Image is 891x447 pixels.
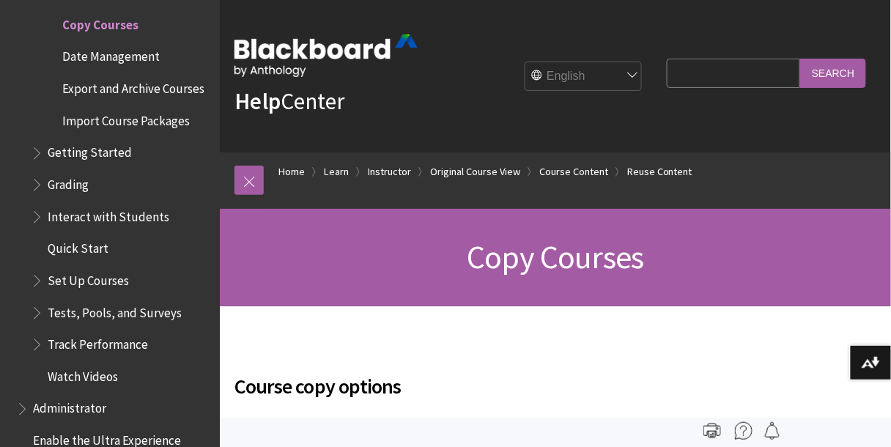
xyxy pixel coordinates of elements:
span: Copy Course Materials into a New Course [234,416,467,433]
span: Date Management [62,45,160,64]
span: Set Up Courses [48,268,129,288]
span: Administrator [33,396,106,416]
a: Original Course View [430,163,520,181]
a: Learn [324,163,349,181]
span: Tests, Pools, and Surveys [48,300,182,320]
a: Home [278,163,305,181]
img: More help [735,422,753,440]
strong: Help [234,86,281,116]
select: Site Language Selector [525,62,643,92]
a: Reuse Content [627,163,692,181]
span: Track Performance [48,332,148,352]
span: Course copy options [234,371,659,402]
span: Interact with Students [48,204,169,224]
a: Course Content [539,163,608,181]
span: Quick Start [48,236,108,256]
img: Print [703,422,721,440]
span: Import Course Packages [62,108,190,128]
img: Follow this page [764,422,781,440]
span: Copy Courses [467,237,643,277]
span: Grading [48,172,89,192]
img: Blackboard by Anthology [234,34,418,77]
a: Instructor [368,163,411,181]
span: Watch Videos [48,364,118,384]
span: Copy Courses [62,12,138,32]
a: HelpCenter [234,86,344,116]
span: Export and Archive Courses [62,76,204,96]
input: Search [800,59,866,87]
span: Getting Started [48,141,132,160]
